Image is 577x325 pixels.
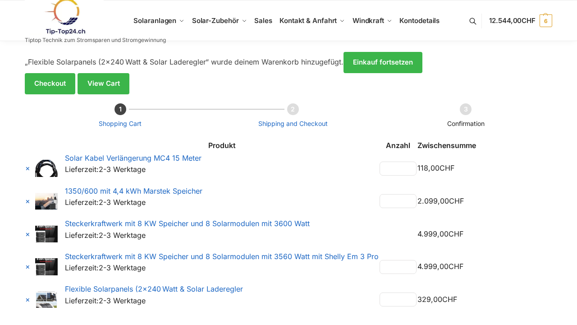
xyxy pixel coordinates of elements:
[449,229,463,238] span: CHF
[393,261,403,273] input: Produktmenge
[449,262,463,271] span: CHF
[34,79,66,88] span: Checkout
[99,263,146,272] span: 2-3 Werktage
[65,153,201,162] a: Solar Kabel Verlängerung MC4 15 Meter
[417,163,454,172] bdi: 118,00
[99,120,142,127] a: Shopping Cart
[65,231,146,240] span: Lieferzeit:
[343,52,422,73] a: Einkauf fortsetzen
[251,0,276,41] a: Sales
[417,295,457,304] bdi: 329,00
[254,16,272,25] span: Sales
[417,139,476,152] th: Zwischensumme
[25,163,30,172] a: Solar Kabel Verlängerung MC4 15 Meter aus dem Warenkorb entfernen
[65,252,379,261] a: Steckerkraftwerk mit 8 KW Speicher und 8 Solarmodulen mit 3560 Watt mit Shelly Em 3 Pro
[447,120,485,127] span: Confirmation
[35,226,58,243] img: Warenkorb 3
[65,263,146,272] span: Lieferzeit:
[393,294,403,305] input: Produktmenge
[35,193,58,210] img: Warenkorb 2
[87,79,120,88] span: View Cart
[442,295,457,304] span: CHF
[417,229,463,238] bdi: 4.999,00
[489,16,536,25] span: 12.544,00
[489,7,552,34] a: 12.544,00CHF 6
[522,16,536,25] span: CHF
[99,165,146,174] span: 2-3 Werktage
[25,229,30,238] a: Steckerkraftwerk mit 8 KW Speicher und 8 Solarmodulen mit 3600 Watt aus dem Warenkorb entfernen
[25,37,166,43] p: Tiptop Technik zum Stromsparen und Stromgewinnung
[188,0,251,41] a: Solar-Zubehör
[65,198,146,207] span: Lieferzeit:
[99,198,146,207] span: 2-3 Werktage
[192,16,239,25] span: Solar-Zubehör
[353,16,384,25] span: Windkraft
[396,0,443,41] a: Kontodetails
[25,52,552,73] div: „Flexible Solarpanels (2×240 Watt & Solar Laderegler“ wurde deinem Warenkorb hinzugefügt.
[25,73,75,94] a: Checkout
[35,160,58,177] img: Warenkorb 1
[35,291,58,308] img: Warenkorb 5
[64,139,379,152] th: Produkt
[99,296,146,305] span: 2-3 Werktage
[25,196,30,205] a: 1350/600 mit 4,4 kWh Marstek Speicher aus dem Warenkorb entfernen
[99,231,146,240] span: 2-3 Werktage
[276,0,349,41] a: Kontakt & Anfahrt
[25,262,30,271] a: Steckerkraftwerk mit 8 KW Speicher und 8 Solarmodulen mit 3560 Watt mit Shelly Em 3 Pro aus dem W...
[258,120,328,127] a: Shipping and Checkout
[540,14,552,27] span: 6
[25,295,30,304] a: Flexible Solarpanels (2×240 Watt & Solar Laderegler aus dem Warenkorb entfernen
[65,296,146,305] span: Lieferzeit:
[417,196,464,205] bdi: 2.099,00
[417,262,463,271] bdi: 4.999,00
[399,16,440,25] span: Kontodetails
[279,16,337,25] span: Kontakt & Anfahrt
[349,0,396,41] a: Windkraft
[78,73,129,94] a: View Cart
[449,196,464,205] span: CHF
[379,139,417,152] th: Anzahl
[65,219,310,228] a: Steckerkraftwerk mit 8 KW Speicher und 8 Solarmodulen mit 3600 Watt
[65,186,202,195] a: 1350/600 mit 4,4 kWh Marstek Speicher
[393,163,403,174] input: Produktmenge
[65,284,243,293] a: Flexible Solarpanels (2×240 Watt & Solar Laderegler
[35,258,58,275] img: Warenkorb 4
[393,195,403,207] input: Produktmenge
[440,163,454,172] span: CHF
[65,165,146,174] span: Lieferzeit:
